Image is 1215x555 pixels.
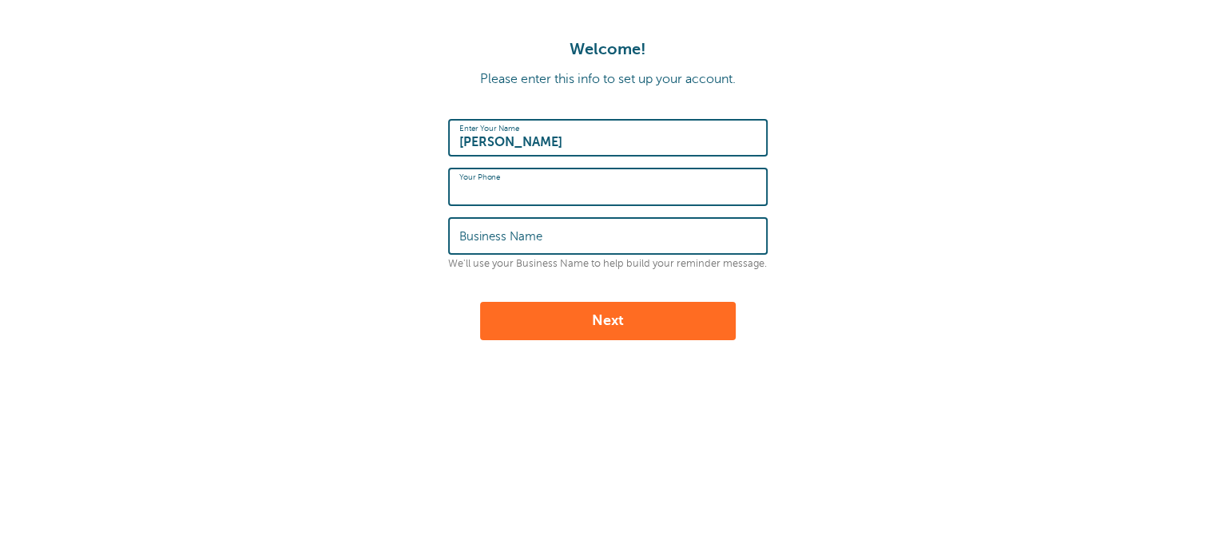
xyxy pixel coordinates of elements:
p: We'll use your Business Name to help build your reminder message. [448,258,768,270]
label: Enter Your Name [459,124,519,133]
p: Please enter this info to set up your account. [16,72,1199,87]
h1: Welcome! [16,40,1199,59]
label: Business Name [459,229,542,244]
button: Next [480,302,736,340]
label: Your Phone [459,172,500,182]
